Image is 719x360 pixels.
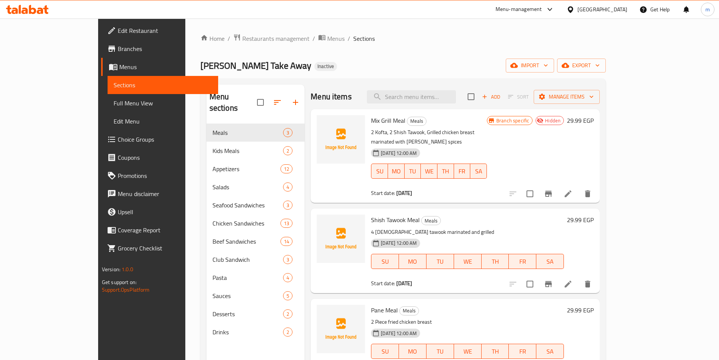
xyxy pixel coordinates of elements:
h6: 29.99 EGP [567,305,594,315]
span: Beef Sandwiches [212,237,280,246]
a: Sections [108,76,218,94]
div: items [283,201,293,210]
a: Menu disclaimer [101,185,218,203]
a: Edit Menu [108,112,218,130]
button: TU [405,164,421,179]
button: SA [470,164,487,179]
span: 1.0.0 [122,264,133,274]
span: Select to update [522,276,538,292]
button: TH [482,254,509,269]
span: export [563,61,600,70]
span: Coupons [118,153,212,162]
div: items [283,328,293,337]
a: Full Menu View [108,94,218,112]
span: Pane Meal [371,304,398,316]
button: WE [421,164,437,179]
button: import [506,59,554,73]
button: WE [454,254,482,269]
span: [DATE] 12:00 AM [378,239,420,247]
div: Desserts2 [206,305,305,323]
button: TH [482,344,509,359]
div: Pasta4 [206,269,305,287]
span: Meals [407,117,426,125]
p: 2 Piece fried chicken breast [371,317,564,327]
button: SA [536,344,564,359]
p: 2 Kofta, 2 Shish Tawook, Grilled chicken breast marinated with [PERSON_NAME] spices [371,128,487,147]
span: Grocery Checklist [118,244,212,253]
span: Select section first [503,91,534,103]
span: SU [374,166,385,177]
button: MO [399,344,426,359]
button: MO [388,164,405,179]
b: [DATE] [396,188,412,198]
div: Inactive [314,62,337,71]
div: items [283,182,293,192]
div: items [283,291,293,300]
button: Branch-specific-item [539,275,557,293]
button: SA [536,254,564,269]
span: Coverage Report [118,226,212,235]
span: Hidden [542,117,563,124]
a: Coupons [101,148,218,167]
button: TU [426,254,454,269]
input: search [367,90,456,104]
span: Menus [327,34,345,43]
span: Meals [400,306,419,315]
div: Chicken Sandwiches13 [206,214,305,232]
span: 2 [283,147,292,155]
div: Kids Meals [212,146,283,155]
span: Pasta [212,273,283,282]
div: items [283,309,293,318]
span: [PERSON_NAME] Take Away [200,57,311,74]
img: Mix Grill Meal [317,115,365,164]
button: Add [479,91,503,103]
span: Select all sections [252,94,268,110]
span: Restaurants management [242,34,309,43]
span: Sections [353,34,375,43]
div: Chicken Sandwiches [212,219,280,228]
span: Manage items [540,92,594,102]
button: Add section [286,93,305,111]
button: FR [509,344,536,359]
span: Select to update [522,186,538,202]
span: Version: [102,264,120,274]
span: Mix Grill Meal [371,115,405,126]
a: Upsell [101,203,218,221]
span: [DATE] 12:00 AM [378,150,420,157]
span: Promotions [118,171,212,180]
div: Meals [399,306,419,315]
li: / [313,34,315,43]
h2: Menu items [311,91,352,102]
b: [DATE] [396,278,412,288]
div: items [280,219,293,228]
button: delete [579,185,597,203]
span: SA [473,166,484,177]
span: MO [402,346,423,357]
img: Shish Tawook Meal [317,215,365,263]
a: Coverage Report [101,221,218,239]
span: SU [374,256,396,267]
span: 14 [281,238,292,245]
span: TH [485,256,506,267]
button: TU [426,344,454,359]
span: Choice Groups [118,135,212,144]
span: SA [539,346,561,357]
a: Promotions [101,167,218,185]
div: Seafood Sandwiches3 [206,196,305,214]
span: Meals [422,216,440,225]
span: FR [457,166,468,177]
li: / [348,34,350,43]
span: MO [402,256,423,267]
span: Upsell [118,207,212,216]
h6: 29.99 EGP [567,215,594,225]
span: Add item [479,91,503,103]
span: Sauces [212,291,283,300]
span: TU [430,256,451,267]
button: export [557,59,606,73]
span: Edit Menu [114,117,212,126]
div: Meals3 [206,124,305,142]
button: SU [371,344,399,359]
div: [GEOGRAPHIC_DATA] [577,5,627,14]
